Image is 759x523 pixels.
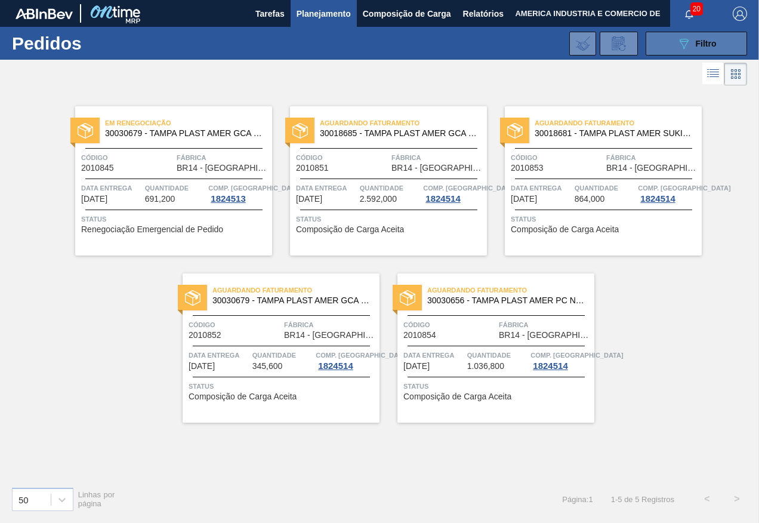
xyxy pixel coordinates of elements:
[189,349,249,361] span: Data entrega
[78,490,115,508] span: Linhas por página
[189,331,221,340] span: 2010852
[487,106,702,256] a: statusAguardando Faturamento30018681 - TAMPA PLAST AMER SUKITA S/LINERCódigo2010853FábricaBR14 - ...
[575,182,635,194] span: Quantidade
[189,319,281,331] span: Código
[403,392,511,401] span: Composição de Carga Aceita
[733,7,747,21] img: Logout
[145,195,175,204] span: 691,200
[177,152,269,164] span: Fábrica
[57,106,272,256] a: statusEm renegociação30030679 - TAMPA PLAST AMER GCA ZERO NIV24Código2010845FábricaBR14 - [GEOGRA...
[272,106,487,256] a: statusAguardando Faturamento30018685 - TAMPA PLAST AMER GCA S/LINERCódigo2010851FábricaBR14 - [GE...
[78,123,93,139] img: status
[400,290,415,306] img: status
[530,349,591,371] a: Comp. [GEOGRAPHIC_DATA]1824514
[316,349,377,371] a: Comp. [GEOGRAPHIC_DATA]1824514
[638,194,677,204] div: 1824514
[296,225,404,234] span: Composição de Carga Aceita
[360,182,421,194] span: Quantidade
[296,164,329,173] span: 2010851
[189,392,297,401] span: Composição de Carga Aceita
[403,319,496,331] span: Código
[212,284,379,296] span: Aguardando Faturamento
[507,123,523,139] img: status
[403,380,591,392] span: Status
[316,349,408,361] span: Comp. Carga
[511,213,699,225] span: Status
[511,195,537,204] span: 25/09/2025
[165,273,379,423] a: statusAguardando Faturamento30030679 - TAMPA PLAST AMER GCA ZERO NIV24Código2010852FábricaBR14 - ...
[724,63,747,85] div: Visão em Cards
[292,123,308,139] img: status
[535,129,692,138] span: 30018681 - TAMPA PLAST AMER SUKITA S/LINER
[670,5,708,22] button: Notificações
[296,182,357,194] span: Data entrega
[423,182,484,204] a: Comp. [GEOGRAPHIC_DATA]1824514
[81,195,107,204] span: 07/09/2025
[467,349,528,361] span: Quantidade
[696,39,717,48] span: Filtro
[638,182,699,204] a: Comp. [GEOGRAPHIC_DATA]1824514
[320,129,477,138] span: 30018685 - TAMPA PLAST AMER GCA S/LINER
[467,362,504,371] span: 1.036,800
[702,63,724,85] div: Visão em Lista
[105,129,263,138] span: 30030679 - TAMPA PLAST AMER GCA ZERO NIV24
[255,7,285,21] span: Tarefas
[638,182,730,194] span: Comp. Carga
[189,362,215,371] span: 25/09/2025
[252,349,313,361] span: Quantidade
[463,7,504,21] span: Relatórios
[81,164,114,173] span: 2010845
[252,362,283,371] span: 345,600
[284,319,377,331] span: Fábrica
[145,182,206,194] span: Quantidade
[403,349,464,361] span: Data entrega
[403,331,436,340] span: 2010854
[692,484,722,514] button: <
[316,361,355,371] div: 1824514
[177,164,269,173] span: BR14 - Curitibana
[185,290,200,306] img: status
[423,182,516,194] span: Comp. Carga
[12,36,177,50] h1: Pedidos
[646,32,747,56] button: Filtro
[296,152,388,164] span: Código
[296,195,322,204] span: 25/09/2025
[530,361,570,371] div: 1824514
[212,296,370,305] span: 30030679 - TAMPA PLAST AMER GCA ZERO NIV24
[363,7,451,21] span: Composição de Carga
[690,2,703,16] span: 20
[105,117,272,129] span: Em renegociação
[189,380,377,392] span: Status
[427,296,585,305] span: 30030656 - TAMPA PLAST AMER PC NIV24
[535,117,702,129] span: Aguardando Faturamento
[81,182,142,194] span: Data entrega
[403,362,430,371] span: 25/09/2025
[569,32,596,56] div: Importar Negociações dos Pedidos
[575,195,605,204] span: 864,000
[208,182,269,204] a: Comp. [GEOGRAPHIC_DATA]1824513
[499,331,591,340] span: BR14 - Curitibana
[379,273,594,423] a: statusAguardando Faturamento30030656 - TAMPA PLAST AMER PC NIV24Código2010854FábricaBR14 - [GEOGR...
[606,152,699,164] span: Fábrica
[320,117,487,129] span: Aguardando Faturamento
[18,494,29,504] div: 50
[606,164,699,173] span: BR14 - Curitibana
[391,164,484,173] span: BR14 - Curitibana
[284,331,377,340] span: BR14 - Curitibana
[511,164,544,173] span: 2010853
[600,32,638,56] div: Solicitação de Revisão de Pedidos
[208,194,248,204] div: 1824513
[297,7,351,21] span: Planejamento
[427,284,594,296] span: Aguardando Faturamento
[511,152,603,164] span: Código
[562,495,593,504] span: Página : 1
[296,213,484,225] span: Status
[360,195,397,204] span: 2.592,000
[391,152,484,164] span: Fábrica
[511,225,619,234] span: Composição de Carga Aceita
[511,182,572,194] span: Data entrega
[722,484,752,514] button: >
[499,319,591,331] span: Fábrica
[16,8,73,19] img: TNhmsLtSVTkK8tSr43FrP2fwEKptu5GPRR3wAAAABJRU5ErkJggg==
[81,152,174,164] span: Código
